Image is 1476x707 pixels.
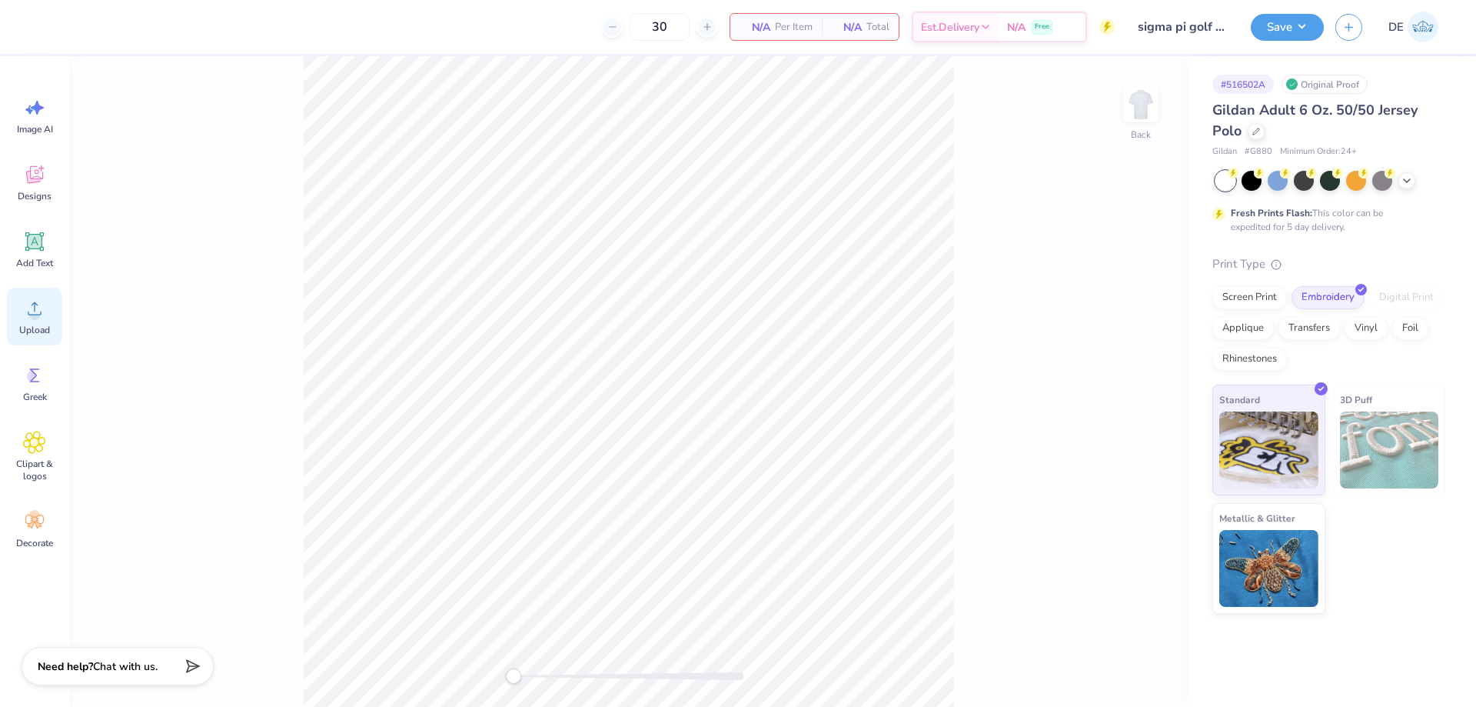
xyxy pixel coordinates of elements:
[1340,412,1439,489] img: 3D Puff
[1212,348,1287,371] div: Rhinestones
[1212,286,1287,309] div: Screen Print
[1212,101,1418,140] span: Gildan Adult 6 Oz. 50/50 Jersey Polo
[1340,392,1372,408] span: 3D Puff
[16,257,53,269] span: Add Text
[831,19,862,35] span: N/A
[38,659,93,674] strong: Need help?
[16,537,53,549] span: Decorate
[1369,286,1444,309] div: Digital Print
[1126,12,1239,42] input: Untitled Design
[1381,12,1445,42] a: DE
[9,458,60,482] span: Clipart & logos
[1278,317,1340,340] div: Transfers
[1131,128,1151,142] div: Back
[18,190,52,202] span: Designs
[1388,18,1404,36] span: DE
[19,324,50,336] span: Upload
[1245,145,1272,158] span: # G880
[23,391,47,403] span: Greek
[1212,75,1274,94] div: # 516502A
[1212,145,1237,158] span: Gildan
[1280,145,1357,158] span: Minimum Order: 24 +
[1392,317,1428,340] div: Foil
[1408,12,1438,42] img: Djian Evardoni
[1035,22,1049,32] span: Free
[1291,286,1365,309] div: Embroidery
[630,13,690,41] input: – –
[921,19,979,35] span: Est. Delivery
[1282,75,1368,94] div: Original Proof
[1219,510,1295,526] span: Metallic & Glitter
[1345,317,1388,340] div: Vinyl
[1219,412,1318,489] img: Standard
[866,19,889,35] span: Total
[1231,206,1420,234] div: This color can be expedited for 5 day delivery.
[93,659,158,674] span: Chat with us.
[740,19,770,35] span: N/A
[775,19,813,35] span: Per Item
[1007,19,1026,35] span: N/A
[17,123,53,135] span: Image AI
[1251,14,1324,41] button: Save
[1212,317,1274,340] div: Applique
[1219,530,1318,607] img: Metallic & Glitter
[1219,392,1260,408] span: Standard
[1231,207,1312,219] strong: Fresh Prints Flash:
[1125,89,1156,120] img: Back
[1212,255,1445,273] div: Print Type
[506,669,521,684] div: Accessibility label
